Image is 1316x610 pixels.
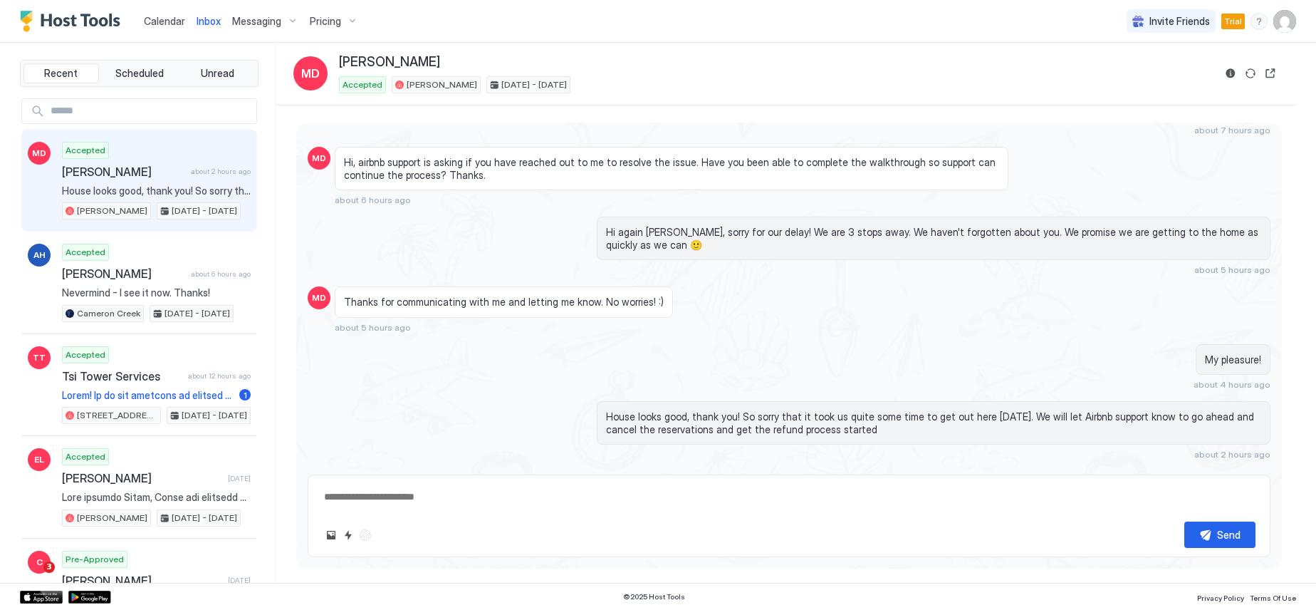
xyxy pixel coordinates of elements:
span: [PERSON_NAME] [339,54,440,71]
span: House looks good, thank you! So sorry that it took us quite some time to get out here [DATE]. We ... [606,410,1261,435]
span: [PERSON_NAME] [62,165,185,179]
span: Messaging [232,15,281,28]
span: TT [33,351,46,364]
span: about 2 hours ago [1194,449,1270,460]
a: Host Tools Logo [20,11,127,32]
div: User profile [1273,10,1296,33]
a: Calendar [144,14,185,29]
span: MD [32,147,46,160]
span: My pleasure! [1205,353,1261,366]
span: Nevermind - I see it now. Thanks! [62,286,251,299]
span: Inbox [197,15,221,27]
button: Scheduled [102,63,177,83]
iframe: Intercom live chat [14,562,48,596]
span: Hi again [PERSON_NAME], sorry for our delay! We are 3 stops away. We haven't forgotten about you.... [606,226,1261,251]
span: Lorem! Ip do sit ametcons ad elitsed doe te inci Utlabo et Dolorema Aliquae admin venia! QUISNO E... [62,389,234,402]
span: [PERSON_NAME] [62,574,222,588]
input: Input Field [45,99,256,123]
span: about 4 hours ago [1194,379,1270,390]
span: Accepted [66,348,105,361]
span: Cameron Creek [77,307,140,320]
span: about 5 hours ago [335,322,411,333]
button: Unread [179,63,255,83]
span: about 6 hours ago [335,195,411,205]
span: [STREET_ADDRESS] [77,409,157,422]
span: Pricing [310,15,341,28]
span: EL [34,453,44,466]
span: 1 [244,390,247,400]
span: Accepted [66,144,105,157]
div: Send [1217,527,1241,542]
div: tab-group [20,60,258,87]
button: Reservation information [1222,65,1239,82]
span: Unread [201,67,234,80]
span: Calendar [144,15,185,27]
span: 3 [43,562,55,573]
button: Recent [23,63,99,83]
span: Privacy Policy [1197,594,1244,602]
button: Quick reply [340,527,357,544]
span: MD [312,152,326,165]
span: Pre-Approved [66,553,124,566]
span: Accepted [66,450,105,463]
span: Scheduled [115,67,164,80]
span: [DATE] [228,576,251,585]
span: Invite Friends [1149,15,1210,28]
div: menu [1250,13,1268,30]
span: House looks good, thank you! So sorry that it took us quite some time to get out here [DATE]. We ... [62,185,251,197]
span: [PERSON_NAME] [77,205,147,217]
span: [DATE] - [DATE] [182,409,247,422]
span: © 2025 Host Tools [623,592,685,601]
span: about 6 hours ago [191,269,251,279]
span: Trial [1224,15,1242,28]
span: about 5 hours ago [1194,264,1270,275]
span: MD [312,291,326,304]
span: Hi, airbnb support is asking if you have reached out to me to resolve the issue. Have you been ab... [344,156,999,181]
span: [DATE] - [DATE] [501,78,567,91]
span: [DATE] - [DATE] [172,512,237,524]
span: Recent [44,67,78,80]
span: [PERSON_NAME] [62,267,185,281]
span: Terms Of Use [1250,594,1296,602]
span: [DATE] - [DATE] [164,307,230,320]
span: Thanks for communicating with me and letting me know. No worries! :) [344,296,664,309]
a: Terms Of Use [1250,589,1296,604]
span: about 12 hours ago [188,371,251,381]
span: [DATE] - [DATE] [172,205,237,217]
span: [PERSON_NAME] [62,471,222,485]
button: Send [1184,522,1255,548]
span: about 7 hours ago [1194,125,1270,135]
button: Open reservation [1262,65,1279,82]
span: MD [301,65,320,82]
a: App Store [20,591,63,604]
span: about 2 hours ago [191,167,251,176]
span: Accepted [66,246,105,259]
a: Inbox [197,14,221,29]
span: C [36,556,43,569]
span: Tsi Tower Services [62,369,182,383]
button: Sync reservation [1242,65,1259,82]
a: Privacy Policy [1197,589,1244,604]
button: Upload image [323,527,340,544]
span: Accepted [343,78,382,91]
span: AH [33,249,46,262]
span: [PERSON_NAME] [77,512,147,524]
span: [DATE] [228,474,251,483]
a: Google Play Store [68,591,111,604]
span: [PERSON_NAME] [407,78,477,91]
span: Lore ipsumdo Sitam, Conse adi elitsedd eiusm tem inc utla etdolore! Ma aliq eni’ad minimv qu nost... [62,491,251,504]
